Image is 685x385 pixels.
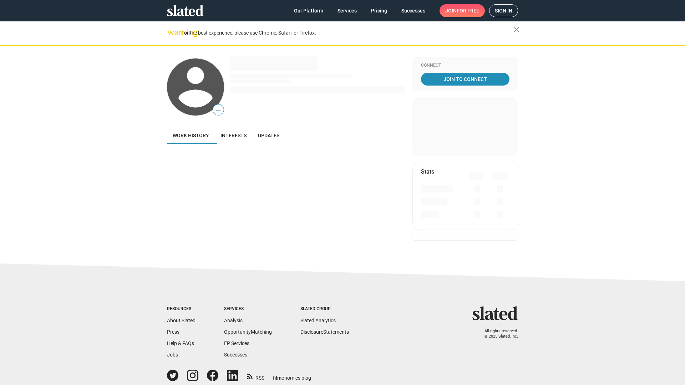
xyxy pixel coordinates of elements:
div: Resources [167,306,196,312]
a: Analysis [224,318,243,323]
span: Services [338,4,357,17]
span: Our Platform [294,4,323,17]
a: Joinfor free [440,4,485,17]
span: Interests [220,133,247,138]
a: filmonomics blog [273,369,311,381]
a: Interests [215,127,252,144]
div: Services [224,306,272,312]
a: Our Platform [288,4,329,17]
span: Join [445,4,479,17]
span: — [213,106,224,115]
a: Help & FAQs [167,340,194,346]
span: Successes [401,4,425,17]
span: Sign in [495,5,512,17]
span: Join To Connect [422,73,508,86]
a: DisclosureStatements [300,329,349,335]
a: Press [167,329,179,335]
a: About Slated [167,318,196,323]
a: Updates [252,127,285,144]
a: RSS [247,370,264,381]
p: All rights reserved. © 2025 Slated, Inc. [477,329,518,339]
div: Slated Group [300,306,349,312]
a: Pricing [365,4,393,17]
a: Successes [396,4,431,17]
span: film [273,375,281,381]
a: EP Services [224,340,249,346]
a: Join To Connect [421,73,509,86]
mat-card-title: Stats [421,168,434,175]
a: Successes [224,352,247,358]
a: Jobs [167,352,178,358]
span: for free [457,4,479,17]
mat-icon: close [512,25,521,34]
mat-icon: warning [168,28,176,37]
span: Work history [173,133,209,138]
a: Slated Analytics [300,318,336,323]
div: Connect [421,63,509,68]
span: Updates [258,133,279,138]
a: Services [332,4,362,17]
a: Sign in [489,4,518,17]
a: Work history [167,127,215,144]
span: Pricing [371,4,387,17]
div: For the best experience, please use Chrome, Safari, or Firefox. [181,28,514,38]
a: OpportunityMatching [224,329,272,335]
